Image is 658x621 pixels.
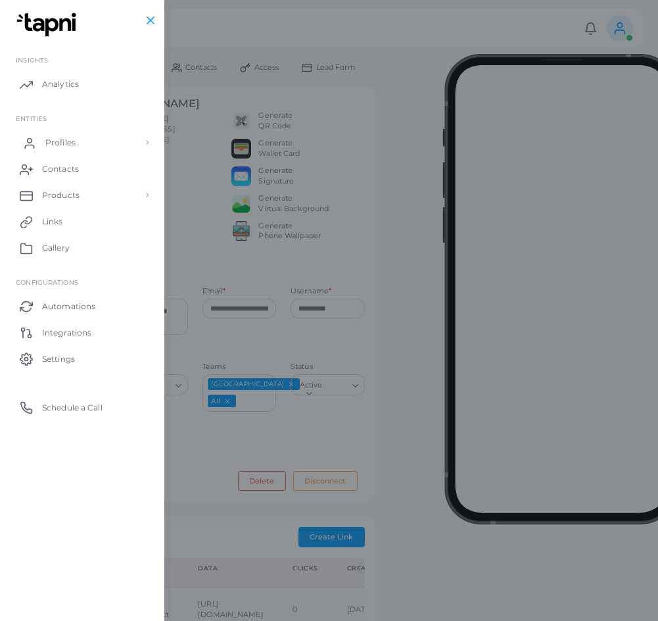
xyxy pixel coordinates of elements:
[16,114,47,122] span: ENTITIES
[42,242,70,254] span: Gallery
[10,182,154,209] a: Products
[42,78,79,90] span: Analytics
[10,345,154,372] a: Settings
[10,209,154,235] a: Links
[42,353,75,365] span: Settings
[16,56,48,64] span: INSIGHTS
[42,216,63,228] span: Links
[10,71,154,97] a: Analytics
[10,235,154,261] a: Gallery
[42,301,95,312] span: Automations
[10,156,154,182] a: Contacts
[42,163,79,175] span: Contacts
[42,327,91,339] span: Integrations
[45,137,76,149] span: Profiles
[10,293,154,319] a: Automations
[10,130,154,156] a: Profiles
[16,278,78,286] span: Configurations
[42,189,80,201] span: Products
[12,12,85,37] img: logo
[42,402,103,414] span: Schedule a Call
[10,319,154,345] a: Integrations
[10,394,154,420] a: Schedule a Call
